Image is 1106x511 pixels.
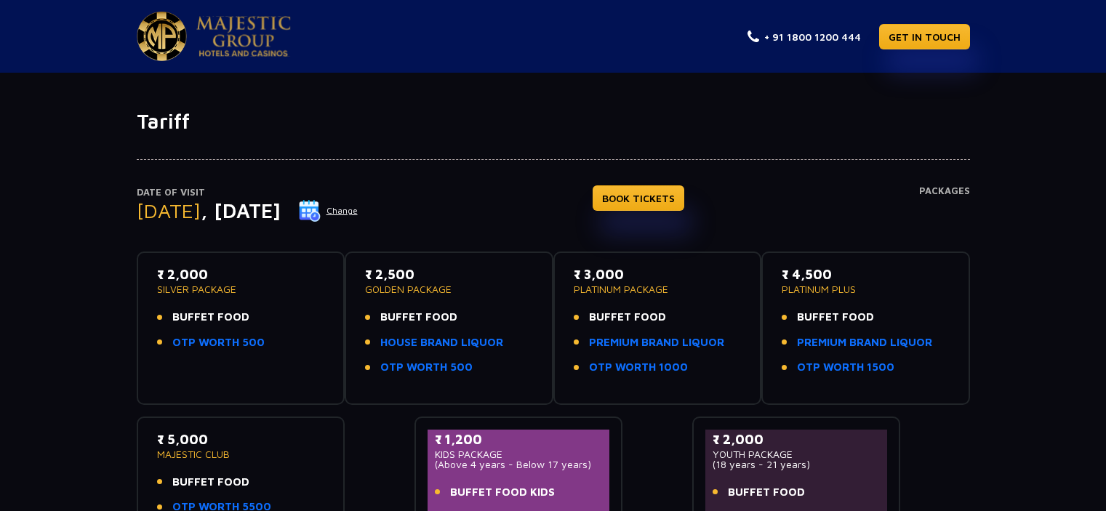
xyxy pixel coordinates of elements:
p: MAJESTIC CLUB [157,449,325,459]
a: OTP WORTH 500 [172,334,265,351]
a: GET IN TOUCH [879,24,970,49]
h4: Packages [919,185,970,238]
span: [DATE] [137,198,201,222]
p: (18 years - 21 years) [713,459,881,470]
p: Date of Visit [137,185,358,200]
a: OTP WORTH 1500 [797,359,894,376]
a: PREMIUM BRAND LIQUOR [797,334,932,351]
a: OTP WORTH 1000 [589,359,688,376]
p: GOLDEN PACKAGE [365,284,533,294]
p: ₹ 2,000 [157,265,325,284]
span: BUFFET FOOD [728,484,805,501]
p: KIDS PACKAGE [435,449,603,459]
span: BUFFET FOOD [589,309,666,326]
span: BUFFET FOOD KIDS [450,484,555,501]
span: , [DATE] [201,198,281,222]
p: ₹ 3,000 [574,265,742,284]
p: ₹ 2,500 [365,265,533,284]
h1: Tariff [137,109,970,134]
p: YOUTH PACKAGE [713,449,881,459]
span: BUFFET FOOD [797,309,874,326]
p: SILVER PACKAGE [157,284,325,294]
a: BOOK TICKETS [593,185,684,211]
p: ₹ 1,200 [435,430,603,449]
span: BUFFET FOOD [172,474,249,491]
a: HOUSE BRAND LIQUOR [380,334,503,351]
p: ₹ 5,000 [157,430,325,449]
button: Change [298,199,358,222]
a: + 91 1800 1200 444 [748,29,861,44]
p: ₹ 2,000 [713,430,881,449]
a: OTP WORTH 500 [380,359,473,376]
span: BUFFET FOOD [380,309,457,326]
p: PLATINUM PACKAGE [574,284,742,294]
span: BUFFET FOOD [172,309,249,326]
p: ₹ 4,500 [782,265,950,284]
a: PREMIUM BRAND LIQUOR [589,334,724,351]
p: PLATINUM PLUS [782,284,950,294]
img: Majestic Pride [196,16,291,57]
img: Majestic Pride [137,12,187,61]
p: (Above 4 years - Below 17 years) [435,459,603,470]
